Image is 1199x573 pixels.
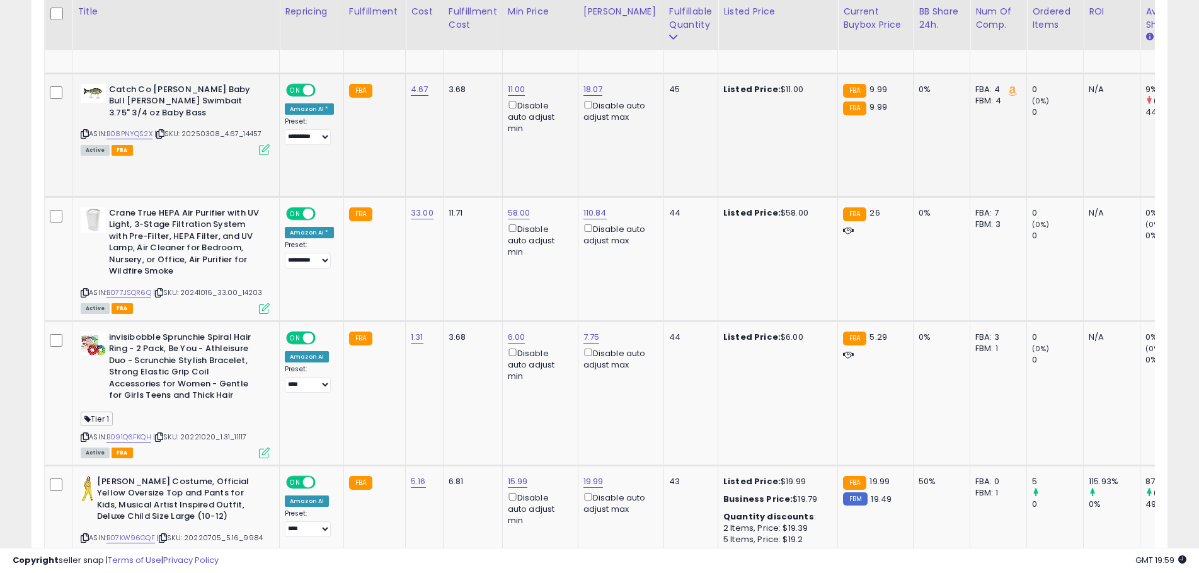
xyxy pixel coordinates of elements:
b: Listed Price: [723,83,781,95]
div: FBA: 7 [975,207,1017,219]
div: Min Price [508,5,573,18]
div: $19.79 [723,494,828,505]
div: Disable auto adjust max [583,98,654,123]
small: FBA [349,332,372,345]
img: 31PSLnP2YlL._SL40_.jpg [81,476,94,501]
div: Preset: [285,509,334,538]
b: Crane True HEPA Air Purifier with UV Light, 3-Stage Filtration System with Pre-Filter, HEPA Filte... [109,207,262,281]
span: 26 [869,207,880,219]
div: 0 [1032,230,1083,241]
span: 5.29 [869,331,887,343]
a: 58.00 [508,207,531,219]
div: 44 [669,207,708,219]
small: (0%) [1145,219,1163,229]
span: ON [287,477,303,487]
span: FBA [112,448,133,458]
div: 0 [1032,207,1083,219]
div: ASIN: [81,332,270,457]
a: 15.99 [508,475,528,488]
div: N/A [1089,207,1130,219]
span: OFF [314,84,334,95]
img: 41CuKsXYCcL._SL40_.jpg [81,84,106,103]
a: 33.00 [411,207,433,219]
div: 5 Items, Price: $19.2 [723,534,828,545]
div: 0% [1089,499,1140,510]
small: FBA [349,207,372,221]
span: 9.99 [869,101,887,113]
div: FBA: 3 [975,332,1017,343]
div: 0% [919,332,960,343]
div: ASIN: [81,207,270,313]
b: Quantity discounts [723,511,814,523]
a: 6.00 [508,331,525,344]
div: Ordered Items [1032,5,1078,32]
div: Disable auto adjust min [508,98,568,135]
div: N/A [1089,332,1130,343]
small: FBM [843,492,868,506]
div: 44 [669,332,708,343]
small: FBA [843,476,866,490]
div: Title [77,5,274,18]
span: | SKU: 20220705_5.16_9984 [157,533,263,543]
div: Fulfillable Quantity [669,5,713,32]
div: Disable auto adjust max [583,490,654,515]
div: Disable auto adjust min [508,346,568,383]
span: FBA [112,303,133,314]
div: Amazon AI [285,351,329,362]
div: ROI [1089,5,1135,18]
div: Preset: [285,241,334,269]
div: Amazon AI [285,495,329,507]
div: Fulfillment Cost [449,5,497,32]
span: Tier 1 [81,412,113,426]
div: 44% [1145,107,1196,118]
div: 0% [1145,207,1196,219]
a: 18.07 [583,83,603,96]
a: B08PNYQS2X [106,129,152,139]
div: seller snap | | [13,555,219,567]
span: | SKU: 20241016_33.00_14203 [153,287,263,298]
div: Amazon AI * [285,103,334,115]
img: 51cnh8VgKcS._SL40_.jpg [81,332,106,357]
div: Current Buybox Price [843,5,908,32]
div: ASIN: [81,84,270,154]
div: FBM: 3 [975,219,1017,230]
span: | SKU: 20250308_4.67_14457 [154,129,261,139]
div: FBM: 4 [975,95,1017,107]
b: Listed Price: [723,475,781,487]
div: 43 [669,476,708,487]
a: B07KW96GQF [106,533,155,543]
b: [PERSON_NAME] Costume, Official Yellow Oversize Top and Pants for Kids, Musical Artist Inspired O... [97,476,250,526]
small: (-79.55%) [1154,96,1188,106]
div: FBM: 1 [975,343,1017,354]
img: 31Glgy928QL._SL40_.jpg [81,207,106,233]
div: FBA: 4 [975,84,1017,95]
div: Disable auto adjust max [583,222,654,246]
div: FBM: 1 [975,487,1017,499]
div: Disable auto adjust min [508,222,568,258]
a: 7.75 [583,331,600,344]
a: 19.99 [583,475,604,488]
small: FBA [843,207,866,221]
b: Listed Price: [723,207,781,219]
b: invisibobble Sprunchie Spiral Hair Ring - 2 Pack, Be You - Athleisure Duo - Scrunchie Stylish Bra... [109,332,262,405]
div: $19.99 [723,476,828,487]
div: 0 [1032,84,1083,95]
b: Listed Price: [723,331,781,343]
div: 5 [1032,476,1083,487]
span: 9.99 [869,83,887,95]
small: FBA [843,101,866,115]
b: Business Price: [723,493,793,505]
a: 110.84 [583,207,607,219]
small: (0%) [1145,344,1163,354]
div: 2 Items, Price: $19.39 [723,523,828,534]
div: N/A [1089,84,1130,95]
a: Privacy Policy [163,554,219,566]
div: 9% [1145,84,1196,95]
span: All listings currently available for purchase on Amazon [81,145,110,156]
div: $58.00 [723,207,828,219]
small: (0%) [1032,96,1050,106]
div: 0 [1032,332,1083,343]
strong: Copyright [13,554,59,566]
a: 1.31 [411,331,423,344]
div: Preset: [285,365,334,393]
